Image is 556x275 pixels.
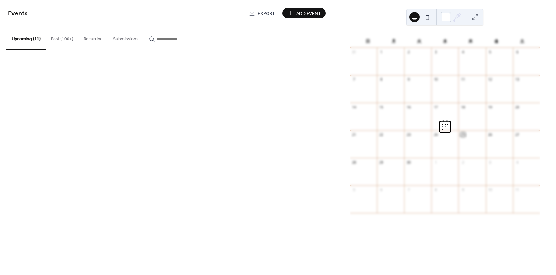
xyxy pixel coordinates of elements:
[460,160,465,165] div: 2
[379,160,384,165] div: 29
[355,35,381,48] div: 日
[488,132,493,137] div: 26
[379,132,384,137] div: 22
[406,105,411,109] div: 16
[406,187,411,192] div: 7
[515,105,520,109] div: 20
[458,35,484,48] div: 木
[433,105,438,109] div: 17
[406,77,411,82] div: 9
[460,105,465,109] div: 18
[460,50,465,55] div: 4
[488,187,493,192] div: 10
[406,50,411,55] div: 2
[433,160,438,165] div: 1
[433,187,438,192] div: 8
[46,26,79,49] button: Past (100+)
[352,160,357,165] div: 28
[509,35,535,48] div: 土
[406,132,411,137] div: 23
[258,10,275,17] span: Export
[8,7,28,20] span: Events
[460,77,465,82] div: 11
[515,187,520,192] div: 11
[379,50,384,55] div: 1
[352,187,357,192] div: 5
[108,26,144,49] button: Submissions
[79,26,108,49] button: Recurring
[406,35,432,48] div: 火
[352,77,357,82] div: 7
[460,187,465,192] div: 9
[488,77,493,82] div: 12
[488,160,493,165] div: 3
[379,77,384,82] div: 8
[379,187,384,192] div: 6
[432,35,458,48] div: 水
[460,132,465,137] div: 25
[488,105,493,109] div: 19
[379,105,384,109] div: 15
[488,50,493,55] div: 5
[433,132,438,137] div: 24
[244,8,280,18] a: Export
[352,50,357,55] div: 31
[352,105,357,109] div: 14
[515,77,520,82] div: 13
[433,77,438,82] div: 10
[433,50,438,55] div: 3
[282,8,326,18] button: Add Event
[484,35,509,48] div: 金
[296,10,321,17] span: Add Event
[515,50,520,55] div: 6
[406,160,411,165] div: 30
[381,35,406,48] div: 月
[515,132,520,137] div: 27
[6,26,46,50] button: Upcoming (11)
[352,132,357,137] div: 21
[515,160,520,165] div: 4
